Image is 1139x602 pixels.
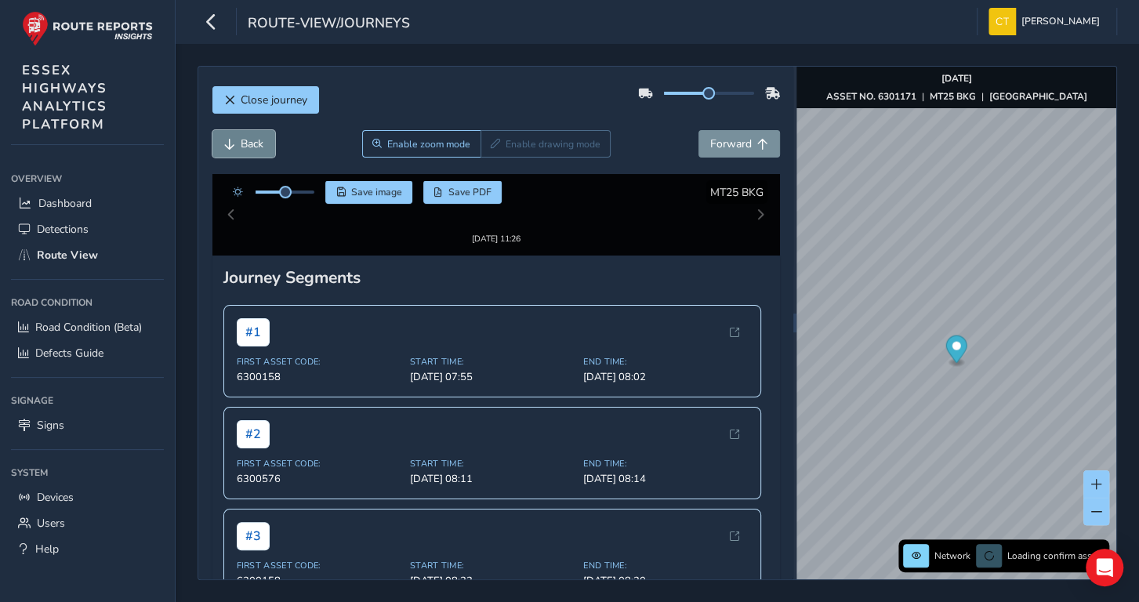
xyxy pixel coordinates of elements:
span: Start Time: [410,444,574,455]
span: First Asset Code: [237,444,401,455]
span: [DATE] 07:55 [410,356,574,370]
strong: [DATE] [941,72,972,85]
a: Dashboard [11,190,164,216]
span: [DATE] 08:22 [410,560,574,574]
span: 6300158 [237,560,401,574]
span: Defects Guide [35,346,103,361]
button: Forward [698,130,780,158]
span: Route View [37,248,98,263]
span: Start Time: [410,342,574,354]
span: ESSEX HIGHWAYS ANALYTICS PLATFORM [22,61,107,133]
div: Overview [11,167,164,190]
a: Help [11,536,164,562]
span: # 3 [237,508,270,536]
strong: [GEOGRAPHIC_DATA] [989,90,1087,103]
span: route-view/journeys [248,13,410,35]
span: Road Condition (Beta) [35,320,142,335]
a: Route View [11,242,164,268]
span: Enable zoom mode [387,138,470,150]
div: Signage [11,389,164,412]
span: [DATE] 08:14 [583,458,747,472]
a: Users [11,510,164,536]
button: [PERSON_NAME] [988,8,1105,35]
button: Close journey [212,86,319,114]
span: Detections [37,222,89,237]
a: Devices [11,484,164,510]
span: First Asset Code: [237,546,401,557]
span: [DATE] 08:30 [583,560,747,574]
div: Open Intercom Messenger [1086,549,1123,586]
div: System [11,461,164,484]
span: MT25 BKG [710,185,764,200]
span: End Time: [583,342,747,354]
span: Start Time: [410,546,574,557]
span: End Time: [583,546,747,557]
span: [DATE] 08:02 [583,356,747,370]
span: # 1 [237,304,270,332]
button: Save [325,180,412,204]
span: First Asset Code: [237,342,401,354]
img: rr logo [22,11,153,46]
img: diamond-layout [988,8,1016,35]
button: Back [212,130,275,158]
span: Save PDF [448,186,492,198]
strong: ASSET NO. 6301171 [826,90,916,103]
span: [PERSON_NAME] [1021,8,1100,35]
span: Back [241,136,263,151]
button: PDF [423,180,502,204]
img: Thumbnail frame [448,198,544,212]
div: | | [826,90,1087,103]
a: Road Condition (Beta) [11,314,164,340]
a: Signs [11,412,164,438]
div: Road Condition [11,291,164,314]
a: Defects Guide [11,340,164,366]
span: 6300576 [237,458,401,472]
span: Forward [710,136,752,151]
button: Zoom [362,130,481,158]
span: # 2 [237,406,270,434]
span: End Time: [583,444,747,455]
span: Close journey [241,92,307,107]
span: 6300158 [237,356,401,370]
span: Network [934,549,970,562]
a: Detections [11,216,164,242]
span: Signs [37,418,64,433]
strong: MT25 BKG [930,90,976,103]
span: Help [35,542,59,557]
span: Dashboard [38,196,92,211]
span: Devices [37,490,74,505]
div: Map marker [946,335,967,368]
span: Save image [351,186,402,198]
span: [DATE] 08:11 [410,458,574,472]
span: Users [37,516,65,531]
div: [DATE] 11:26 [448,212,544,224]
span: Loading confirm assets [1007,549,1105,562]
div: Journey Segments [223,252,769,274]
